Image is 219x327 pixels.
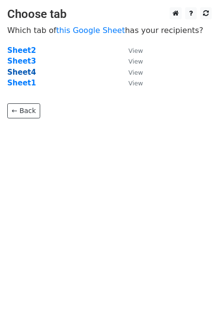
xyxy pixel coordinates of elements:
small: View [128,47,143,54]
a: Sheet1 [7,79,36,87]
small: View [128,80,143,87]
a: Sheet2 [7,46,36,55]
iframe: Chat Widget [171,280,219,327]
a: View [119,68,143,77]
h3: Choose tab [7,7,212,21]
a: ← Back [7,103,40,118]
a: Sheet4 [7,68,36,77]
a: View [119,57,143,65]
a: this Google Sheet [56,26,125,35]
small: View [128,58,143,65]
small: View [128,69,143,76]
a: View [119,79,143,87]
a: Sheet3 [7,57,36,65]
a: View [119,46,143,55]
p: Which tab of has your recipients? [7,25,212,35]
